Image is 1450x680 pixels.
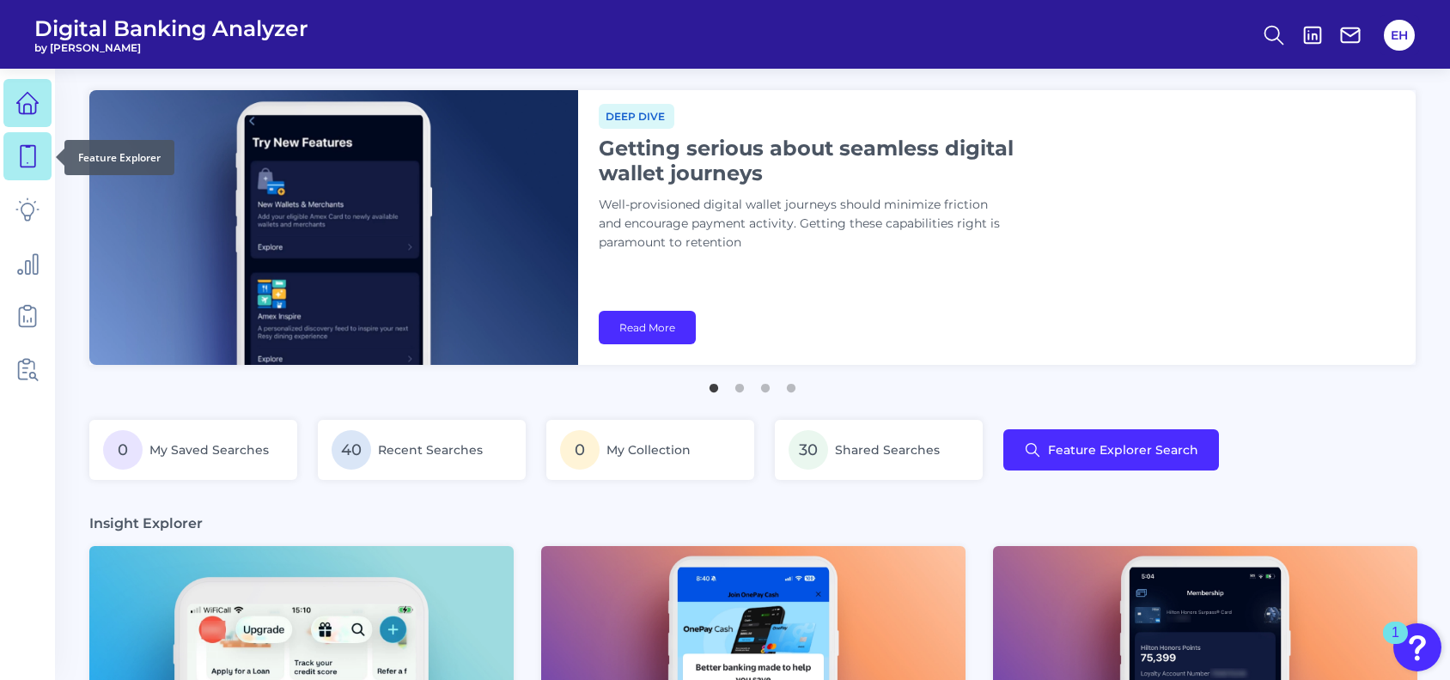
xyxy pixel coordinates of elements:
[1392,633,1399,655] div: 1
[599,311,696,344] a: Read More
[103,430,143,470] span: 0
[149,442,269,458] span: My Saved Searches
[1048,443,1198,457] span: Feature Explorer Search
[835,442,940,458] span: Shared Searches
[789,430,828,470] span: 30
[332,430,371,470] span: 40
[318,420,526,480] a: 40Recent Searches
[89,90,578,365] img: bannerImg
[757,375,774,392] button: 3
[599,104,674,129] span: Deep dive
[34,15,308,41] span: Digital Banking Analyzer
[546,420,754,480] a: 0My Collection
[731,375,748,392] button: 2
[1393,623,1441,671] button: Open Resource Center, 1 new notification
[606,442,691,458] span: My Collection
[705,375,722,392] button: 1
[89,514,203,532] h3: Insight Explorer
[1003,429,1219,471] button: Feature Explorer Search
[34,41,308,54] span: by [PERSON_NAME]
[560,430,600,470] span: 0
[775,420,983,480] a: 30Shared Searches
[599,107,674,124] a: Deep dive
[1384,20,1415,51] button: EH
[64,140,174,175] div: Feature Explorer
[378,442,483,458] span: Recent Searches
[599,136,1028,185] h1: Getting serious about seamless digital wallet journeys
[89,420,297,480] a: 0My Saved Searches
[599,196,1028,252] p: Well-provisioned digital wallet journeys should minimize friction and encourage payment activity....
[783,375,800,392] button: 4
